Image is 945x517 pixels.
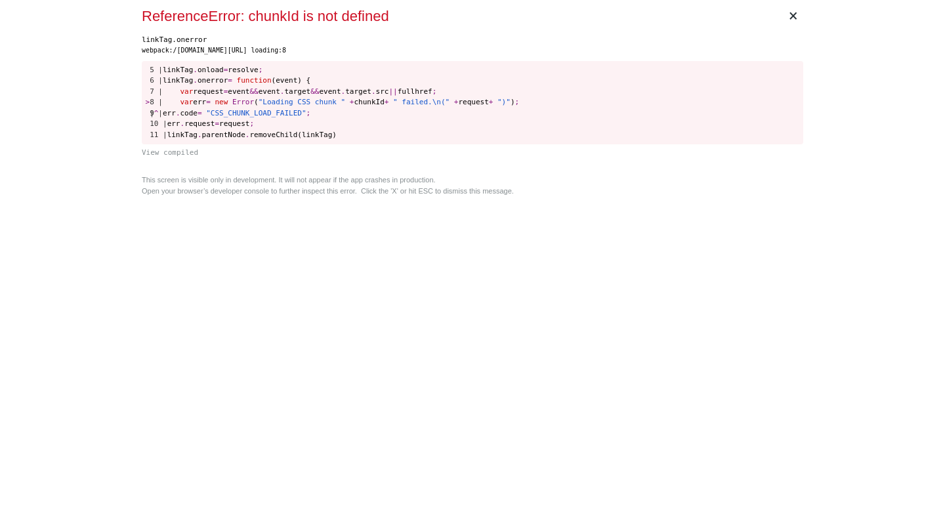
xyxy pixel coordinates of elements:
[163,76,193,85] span: linkTag
[319,87,341,96] span: event
[198,66,224,74] span: onload
[228,66,258,74] span: resolve
[180,119,185,128] span: .
[215,119,219,128] span: =
[398,87,432,96] span: fullhref
[511,98,515,106] span: )
[193,98,206,106] span: err
[146,98,150,106] span: >
[224,87,228,96] span: =
[350,98,354,106] span: +
[259,87,280,96] span: event
[180,98,193,106] span: var
[150,87,163,96] span: 7 |
[142,35,803,46] div: linkTag.onerror
[515,98,520,106] span: ;
[150,109,154,117] span: |
[193,66,198,74] span: .
[284,87,310,96] span: target
[228,76,232,85] span: =
[388,87,397,96] span: ||
[432,87,437,96] span: ;
[184,119,215,128] span: request
[142,148,803,159] button: View compiled
[454,98,459,106] span: +
[345,87,371,96] span: target
[393,98,450,106] span: " failed.\n("
[215,98,228,106] span: new
[259,98,345,106] span: "Loading CSS chunk "
[310,87,319,96] span: &&
[180,109,198,117] span: code
[224,66,228,74] span: =
[163,109,176,117] span: err
[341,87,346,96] span: .
[198,76,228,85] span: onerror
[142,5,782,27] div: ReferenceError: chunkId is not defined
[198,109,202,117] span: =
[219,119,249,128] span: request
[198,131,202,139] span: .
[371,87,376,96] span: .
[150,66,163,74] span: 5 |
[458,98,488,106] span: request
[497,98,511,106] span: ")"
[142,175,803,196] div: This screen is visible only in development. It will not appear if the app crashes in production. ...
[306,109,311,117] span: ;
[163,66,193,74] span: linkTag
[376,87,389,96] span: src
[154,109,159,117] span: ^
[259,66,263,74] span: ;
[176,109,180,117] span: .
[167,119,180,128] span: err
[489,98,493,106] span: +
[232,98,254,106] span: Error
[150,119,167,128] span: 10 |
[237,76,272,85] span: function
[245,131,250,139] span: .
[150,98,163,106] span: 8 |
[272,76,311,85] span: (event) {
[142,47,286,54] span: webpack:/[DOMAIN_NAME][URL] loading:8
[202,131,245,139] span: parentNode
[254,98,259,106] span: (
[206,109,306,117] span: "CSS_CHUNK_LOAD_FAILED"
[354,98,384,106] span: chunkId
[385,98,389,106] span: +
[150,76,163,85] span: 6 |
[150,131,167,139] span: 11 |
[193,76,198,85] span: .
[280,87,285,96] span: .
[249,87,258,96] span: &&
[193,87,223,96] span: request
[249,131,336,139] span: removeChild(linkTag)
[228,87,249,96] span: event
[249,119,254,128] span: ;
[167,131,198,139] span: linkTag
[180,87,193,96] span: var
[206,98,211,106] span: =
